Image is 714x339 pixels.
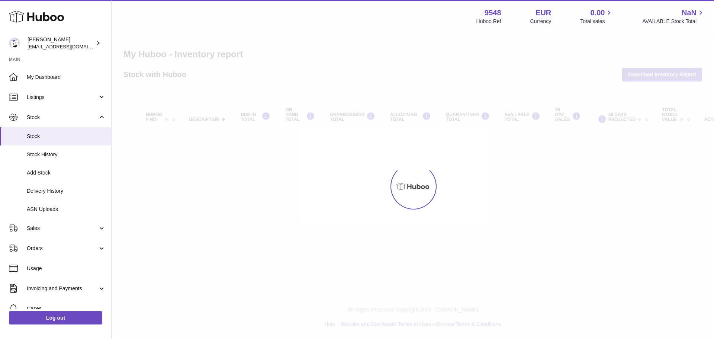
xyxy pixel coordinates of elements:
span: Invoicing and Payments [27,285,98,292]
span: AVAILABLE Stock Total [642,18,705,25]
span: NaN [682,8,697,18]
span: Sales [27,225,98,232]
a: NaN AVAILABLE Stock Total [642,8,705,25]
span: Total sales [580,18,613,25]
span: Stock History [27,151,106,158]
span: Delivery History [27,188,106,195]
span: Stock [27,133,106,140]
span: Stock [27,114,98,121]
img: internalAdmin-9548@internal.huboo.com [9,38,20,49]
span: Add Stock [27,169,106,176]
span: [EMAIL_ADDRESS][DOMAIN_NAME] [28,44,109,49]
span: Usage [27,265,106,272]
div: [PERSON_NAME] [28,36,94,50]
a: 0.00 Total sales [580,8,613,25]
span: My Dashboard [27,74,106,81]
span: Cases [27,305,106,312]
div: Currency [530,18,551,25]
strong: EUR [535,8,551,18]
span: ASN Uploads [27,206,106,213]
span: Listings [27,94,98,101]
a: Log out [9,311,102,324]
span: 0.00 [591,8,605,18]
strong: 9548 [485,8,501,18]
div: Huboo Ref [476,18,501,25]
span: Orders [27,245,98,252]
